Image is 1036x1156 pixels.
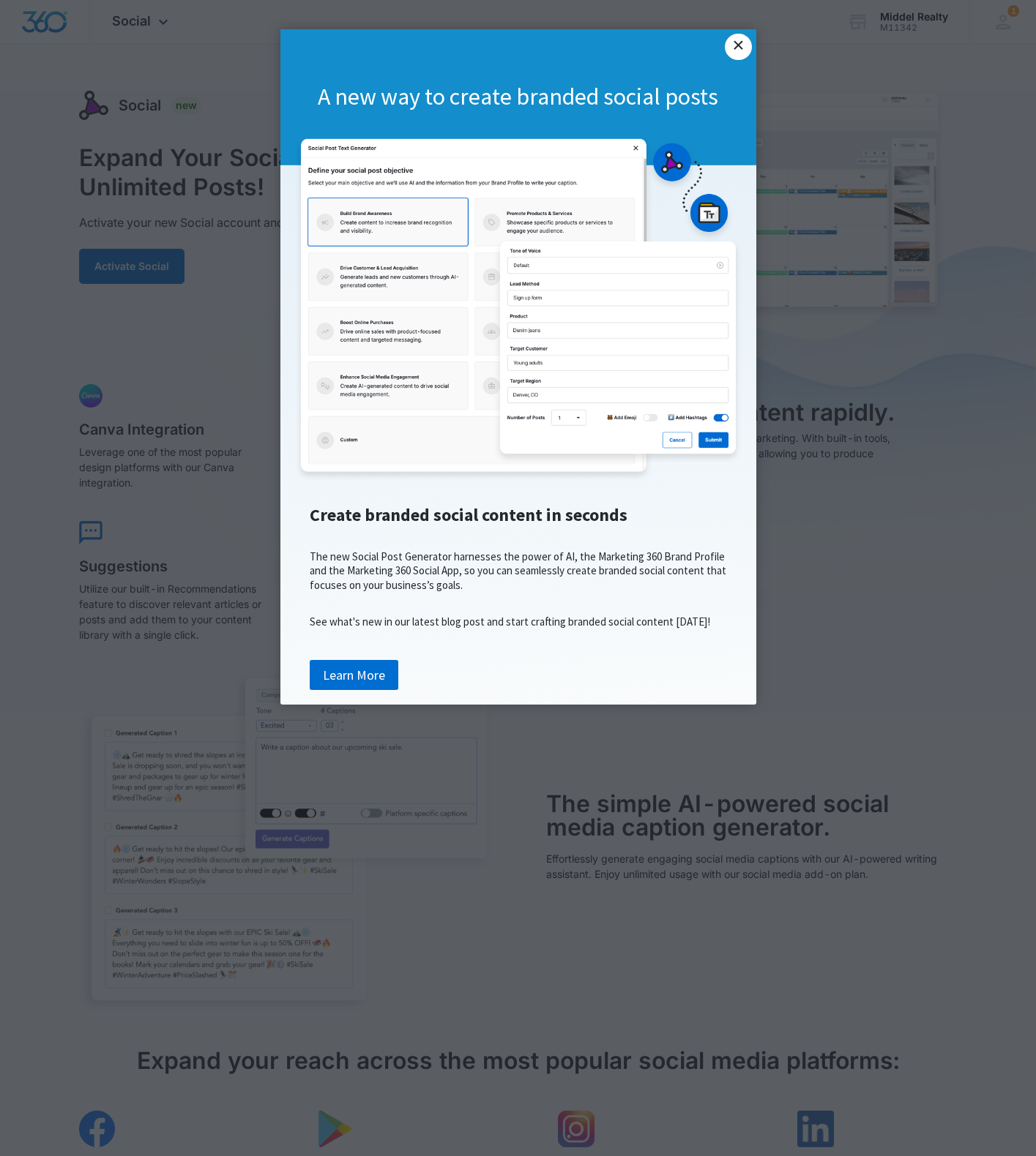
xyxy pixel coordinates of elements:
[310,503,627,526] span: Create branded social content in seconds
[310,615,710,628] span: See what's new in our latest blog post and start crafting branded social content [DATE]!
[310,660,398,691] a: Learn More
[725,34,751,60] a: Close modal
[310,549,726,592] span: The new Social Post Generator harnesses the power of AI, the Marketing 360 Brand Profile and the ...
[280,82,756,113] h1: A new way to create branded social posts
